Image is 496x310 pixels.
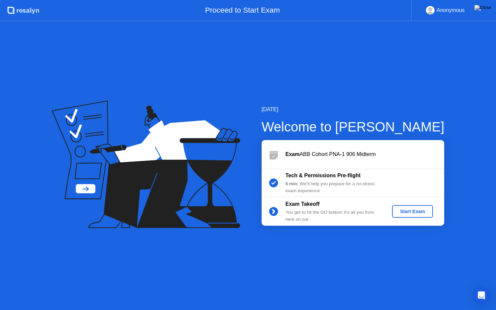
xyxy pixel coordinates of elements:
[262,117,445,137] div: Welcome to [PERSON_NAME]
[286,181,297,186] b: 5 min
[286,173,361,178] b: Tech & Permissions Pre-flight
[473,287,489,303] div: Open Intercom Messenger
[286,150,444,158] div: ABB Cohort PNA-1 906 Midterm
[286,201,320,207] b: Exam Takeoff
[262,106,445,114] div: [DATE]
[437,6,465,15] div: Anonymous
[286,209,381,223] div: You get to hit the GO button! It’s all you from here on out
[286,151,300,157] b: Exam
[474,5,491,10] img: Close
[286,181,381,194] div: : We’ll help you prepare for a no-stress exam experience
[392,205,433,218] button: Start Exam
[395,209,430,214] div: Start Exam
